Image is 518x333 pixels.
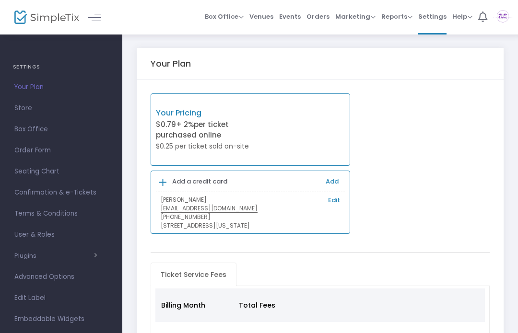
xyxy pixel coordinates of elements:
span: Settings [418,4,447,29]
span: Reports [381,12,412,21]
span: Help [452,12,472,21]
span: Seating Chart [14,165,108,178]
th: Total Fees [233,288,304,322]
p: $0.79 per ticket purchased online [156,119,250,141]
span: Embeddable Widgets [14,313,108,325]
p: [PHONE_NUMBER] [161,213,341,221]
span: Orders [306,4,330,29]
a: Add [326,177,339,186]
b: Add a credit card [172,177,227,186]
p: [STREET_ADDRESS][US_STATE] [161,221,341,230]
th: Billing Month [155,288,234,322]
span: Terms & Conditions [14,207,108,220]
span: Events [279,4,301,29]
span: Order Form [14,144,108,157]
p: Your Pricing [156,107,250,119]
h5: Your Plan [151,58,191,69]
chrome_annotation: [EMAIL_ADDRESS][DOMAIN_NAME] [161,204,258,213]
h4: SETTINGS [13,57,109,77]
p: $0.25 per ticket sold on-site [156,141,250,151]
span: Ticket Service Fees [155,267,232,282]
span: Box Office [205,12,244,21]
span: Marketing [335,12,376,21]
span: Confirmation & e-Tickets [14,186,108,199]
span: Box Office [14,123,108,136]
span: + 2% [176,119,194,129]
button: Plugins [14,252,97,260]
span: User & Roles [14,229,108,241]
span: Your Plan [14,81,108,93]
span: Advanced Options [14,271,108,283]
p: [PERSON_NAME] [161,195,341,204]
span: Edit Label [14,292,108,304]
span: Venues [249,4,273,29]
a: Edit [328,195,340,205]
span: Store [14,102,108,115]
